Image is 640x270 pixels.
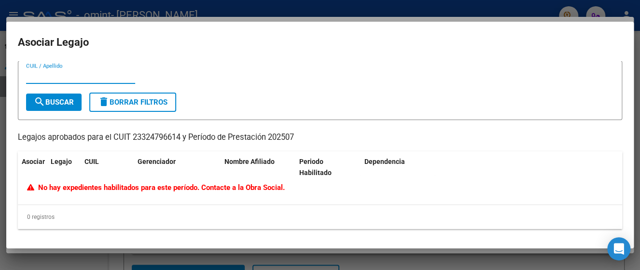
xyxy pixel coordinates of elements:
button: Borrar Filtros [89,93,176,112]
div: 0 registros [18,205,622,229]
datatable-header-cell: Nombre Afiliado [221,151,295,183]
button: Buscar [26,94,82,111]
div: Open Intercom Messenger [607,237,630,260]
p: Legajos aprobados para el CUIT 23324796614 y Período de Prestación 202507 [18,132,622,144]
mat-icon: delete [98,96,110,108]
span: Dependencia [364,158,405,165]
h2: Asociar Legajo [18,33,622,52]
mat-icon: search [34,96,45,108]
datatable-header-cell: Asociar [18,151,47,183]
span: Legajo [51,158,72,165]
datatable-header-cell: CUIL [81,151,134,183]
datatable-header-cell: Periodo Habilitado [295,151,361,183]
span: Gerenciador [138,158,176,165]
datatable-header-cell: Dependencia [361,151,435,183]
span: Nombre Afiliado [224,158,275,165]
datatable-header-cell: Gerenciador [134,151,221,183]
span: Borrar Filtros [98,98,167,107]
span: Periodo Habilitado [299,158,332,176]
span: Asociar [22,158,45,165]
span: Buscar [34,98,74,107]
span: No hay expedientes habilitados para este período. Contacte a la Obra Social. [27,183,285,192]
span: CUIL [84,158,99,165]
datatable-header-cell: Legajo [47,151,81,183]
